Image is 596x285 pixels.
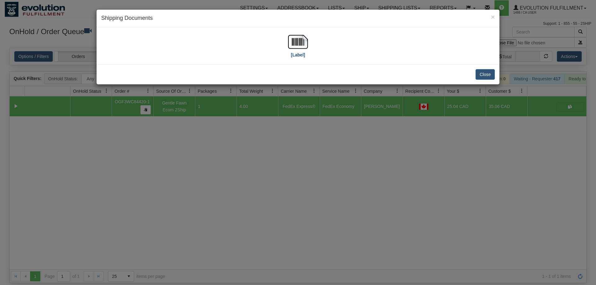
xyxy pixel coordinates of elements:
img: barcode.jpg [288,32,308,52]
label: [Label] [291,52,305,58]
a: [Label] [288,39,308,57]
h4: Shipping Documents [101,14,495,22]
button: Close [476,69,495,80]
span: × [491,13,495,20]
button: Close [491,14,495,20]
